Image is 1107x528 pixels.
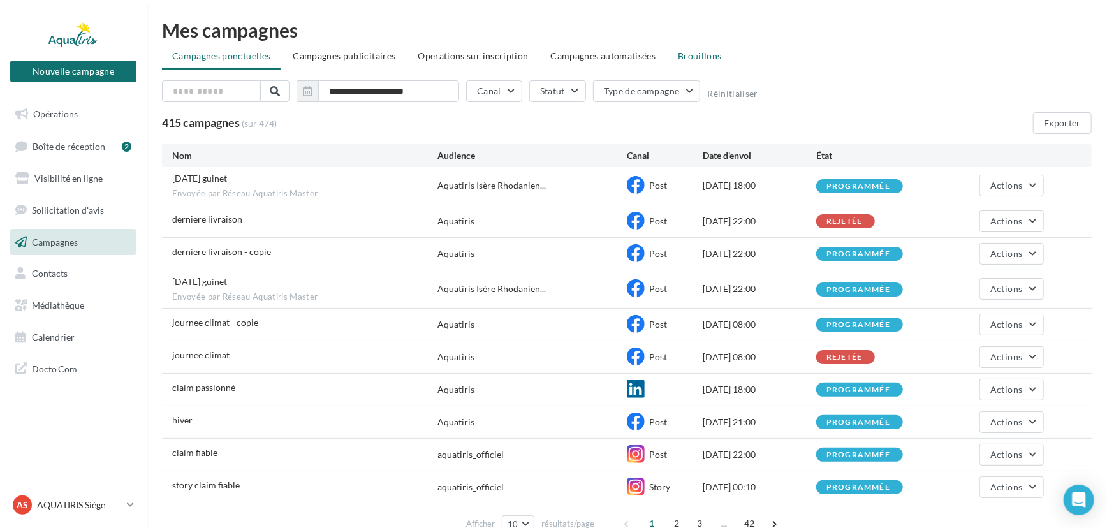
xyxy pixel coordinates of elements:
span: Actions [990,319,1022,330]
div: programmée [826,250,890,258]
a: Opérations [8,101,139,128]
span: claim fiable [172,447,217,458]
div: Open Intercom Messenger [1064,485,1094,515]
span: Envoyée par Réseau Aquatiris Master [172,188,437,200]
span: Envoyée par Réseau Aquatiris Master [172,291,437,303]
span: Post [649,180,667,191]
button: Exporter [1033,112,1092,134]
button: Nouvelle campagne [10,61,136,82]
div: Aquatiris [437,416,474,429]
button: Actions [979,379,1043,400]
a: Campagnes [8,229,139,256]
div: [DATE] 08:00 [703,351,816,363]
a: Sollicitation d'avis [8,197,139,224]
button: Actions [979,210,1043,232]
button: Actions [979,243,1043,265]
span: Médiathèque [32,300,84,311]
span: Brouillons [678,50,722,61]
span: Post [649,351,667,362]
span: Aquatiris Isère Rhodanien... [437,179,546,192]
span: Actions [990,351,1022,362]
div: [DATE] 00:10 [703,481,816,494]
span: Post [649,283,667,294]
a: Visibilité en ligne [8,165,139,192]
span: Actions [990,384,1022,395]
span: hiver [172,414,193,425]
span: Campagnes [32,236,78,247]
div: rejetée [826,353,862,362]
span: Post [649,449,667,460]
div: Aquatiris [437,383,474,396]
div: programmée [826,321,890,329]
span: 11/12/25 guinet [172,276,227,287]
span: Campagnes publicitaires [293,50,395,61]
button: Canal [466,80,522,102]
button: Statut [529,80,586,102]
span: Visibilité en ligne [34,173,103,184]
span: journee climat [172,349,230,360]
div: rejetée [826,217,862,226]
div: Date d'envoi [703,149,816,162]
span: derniere livraison [172,214,242,224]
div: [DATE] 08:00 [703,318,816,331]
button: Actions [979,444,1043,466]
span: Story [649,481,670,492]
div: aquatiris_officiel [437,481,504,494]
div: programmée [826,286,890,294]
button: Réinitialiser [707,89,758,99]
span: Post [649,319,667,330]
div: programmée [826,182,890,191]
span: Post [649,248,667,259]
div: programmée [826,386,890,394]
span: Calendrier [32,332,75,342]
span: Actions [990,416,1022,427]
span: Aquatiris Isère Rhodanien... [437,282,546,295]
div: Canal [627,149,703,162]
div: 2 [122,142,131,152]
div: Aquatiris [437,215,474,228]
div: [DATE] 22:00 [703,247,816,260]
div: Aquatiris [437,318,474,331]
div: État [816,149,930,162]
div: programmée [826,451,890,459]
div: [DATE] 18:00 [703,383,816,396]
button: Actions [979,346,1043,368]
span: (sur 474) [242,117,277,130]
div: programmée [826,418,890,427]
div: [DATE] 21:00 [703,416,816,429]
span: Post [649,416,667,427]
span: Actions [990,283,1022,294]
p: AQUATIRIS Siège [37,499,122,511]
span: Opérations [33,108,78,119]
button: Actions [979,278,1043,300]
button: Actions [979,314,1043,335]
a: Médiathèque [8,292,139,319]
div: aquatiris_officiel [437,448,504,461]
div: Mes campagnes [162,20,1092,40]
button: Actions [979,476,1043,498]
span: Contacts [32,268,68,279]
div: Aquatiris [437,351,474,363]
span: AS [17,499,28,511]
span: Actions [990,216,1022,226]
a: Docto'Com [8,355,139,382]
span: Docto'Com [32,360,77,377]
span: Sollicitation d'avis [32,205,104,216]
div: [DATE] 22:00 [703,448,816,461]
div: [DATE] 18:00 [703,179,816,192]
a: AS AQUATIRIS Siège [10,493,136,517]
span: claim passionné [172,382,235,393]
span: Campagnes automatisées [551,50,656,61]
span: Actions [990,248,1022,259]
div: Aquatiris [437,247,474,260]
span: story claim fiable [172,480,240,490]
a: Contacts [8,260,139,287]
div: [DATE] 22:00 [703,282,816,295]
div: Audience [437,149,627,162]
div: programmée [826,483,890,492]
span: Boîte de réception [33,140,105,151]
span: 415 campagnes [162,115,240,129]
span: Actions [990,180,1022,191]
a: Boîte de réception2 [8,133,139,160]
span: Operations sur inscription [418,50,528,61]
